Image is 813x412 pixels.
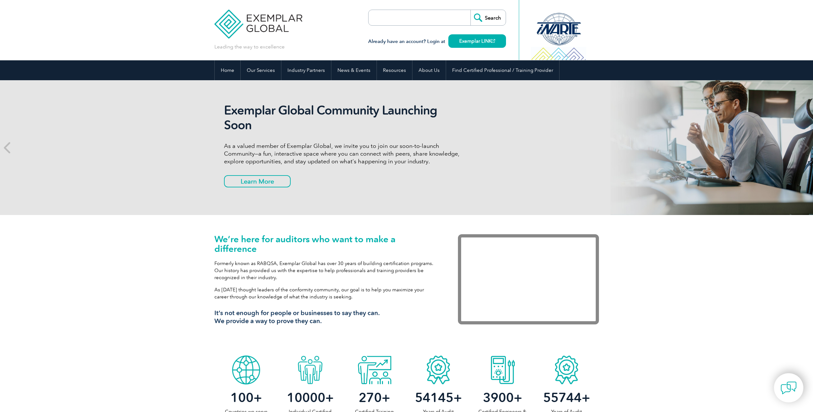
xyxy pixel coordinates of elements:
h1: We’re here for auditors who want to make a difference [214,234,439,253]
h2: + [470,392,535,403]
h2: + [278,392,342,403]
p: As a valued member of Exemplar Global, we invite you to join our soon-to-launch Community—a fun, ... [224,142,464,165]
h3: It’s not enough for people or businesses to say they can. We provide a way to prove they can. [214,309,439,325]
h2: + [342,392,406,403]
a: Find Certified Professional / Training Provider [446,60,559,80]
iframe: Exemplar Global: Working together to make a difference [458,234,599,324]
a: About Us [412,60,446,80]
a: Resources [377,60,412,80]
span: 3900 [483,390,514,405]
span: 270 [359,390,382,405]
h2: + [535,392,599,403]
p: As [DATE] thought leaders of the conformity community, our goal is to help you maximize your care... [214,286,439,300]
span: 54145 [415,390,453,405]
h3: Already have an account? Login at [368,38,506,46]
span: 55744 [543,390,582,405]
a: Exemplar LINK [448,34,506,48]
input: Search [470,10,506,25]
a: News & Events [331,60,377,80]
h2: + [406,392,470,403]
p: Leading the way to excellence [214,43,285,50]
a: Home [215,60,240,80]
h2: + [214,392,278,403]
a: Industry Partners [281,60,331,80]
span: 100 [230,390,253,405]
a: Our Services [241,60,281,80]
img: contact-chat.png [781,380,797,396]
img: open_square.png [492,39,495,43]
span: 10000 [287,390,325,405]
a: Learn More [224,175,291,187]
p: Formerly known as RABQSA, Exemplar Global has over 30 years of building certification programs. O... [214,260,439,281]
h2: Exemplar Global Community Launching Soon [224,103,464,133]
